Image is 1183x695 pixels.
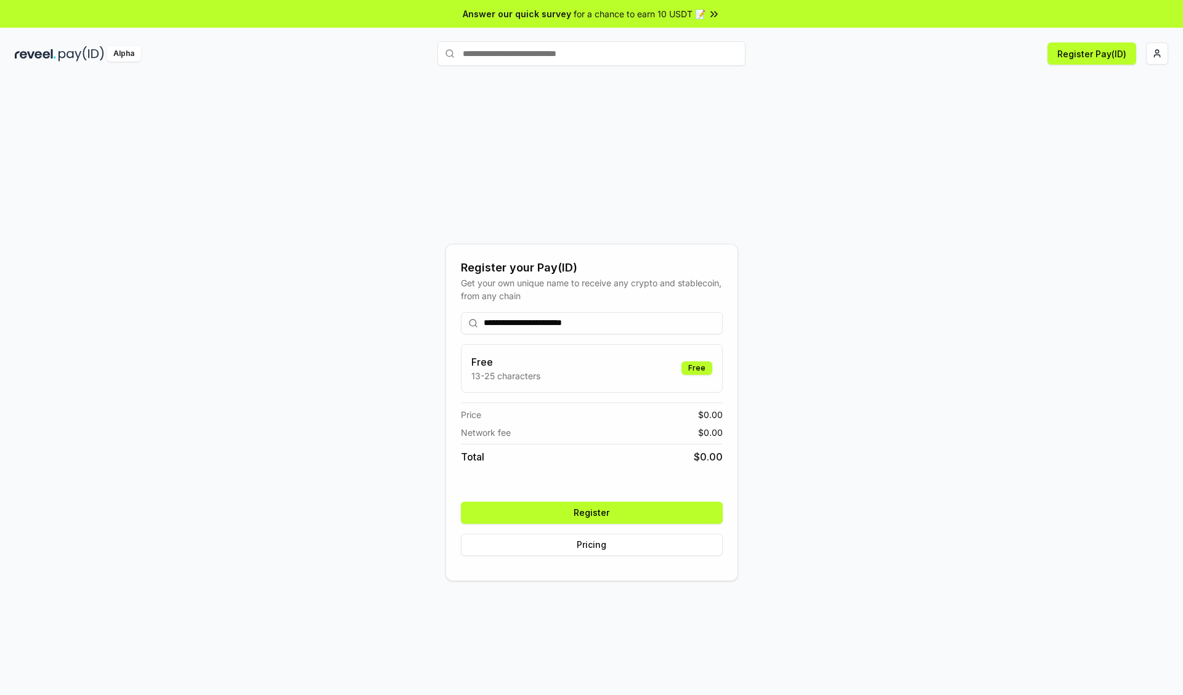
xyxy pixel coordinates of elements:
[461,534,723,556] button: Pricing
[461,502,723,524] button: Register
[694,449,723,464] span: $ 0.00
[681,361,712,375] div: Free
[461,449,484,464] span: Total
[107,46,141,62] div: Alpha
[471,355,540,369] h3: Free
[461,408,481,421] span: Price
[471,369,540,382] p: 13-25 characters
[15,46,56,62] img: reveel_dark
[59,46,104,62] img: pay_id
[461,426,511,439] span: Network fee
[574,7,705,20] span: for a chance to earn 10 USDT 📝
[698,426,723,439] span: $ 0.00
[698,408,723,421] span: $ 0.00
[461,276,723,302] div: Get your own unique name to receive any crypto and stablecoin, from any chain
[461,259,723,276] div: Register your Pay(ID)
[1047,42,1136,65] button: Register Pay(ID)
[463,7,571,20] span: Answer our quick survey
